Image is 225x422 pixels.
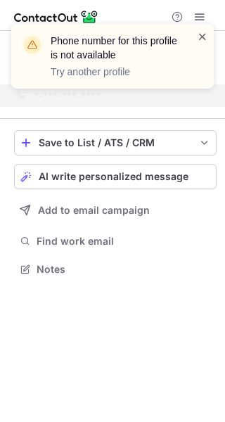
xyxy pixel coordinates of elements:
button: Find work email [14,231,217,251]
button: Notes [14,260,217,279]
span: AI write personalized message [39,171,188,182]
button: save-profile-one-click [14,130,217,155]
header: Phone number for this profile is not available [51,34,180,62]
button: Add to email campaign [14,198,217,223]
span: Add to email campaign [38,205,150,216]
button: AI write personalized message [14,164,217,189]
div: Save to List / ATS / CRM [39,137,192,148]
img: warning [21,34,44,56]
img: ContactOut v5.3.10 [14,8,98,25]
p: Try another profile [51,65,180,79]
span: Find work email [37,235,211,248]
span: Notes [37,263,211,276]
